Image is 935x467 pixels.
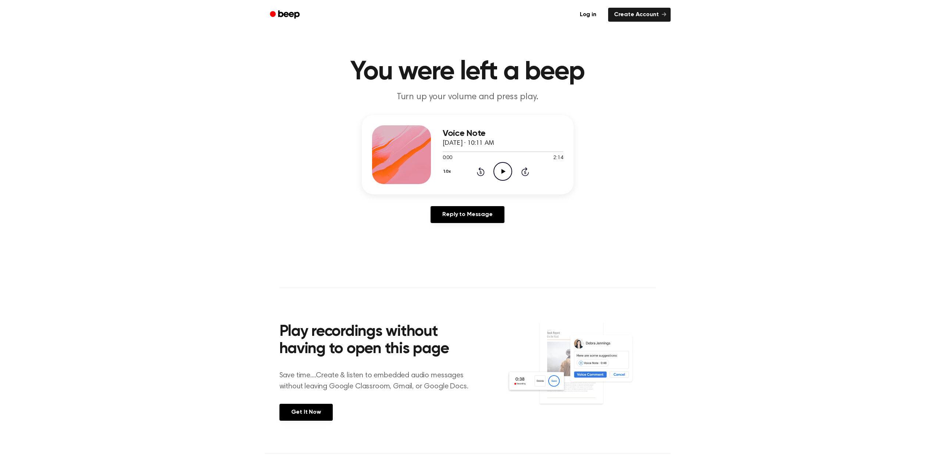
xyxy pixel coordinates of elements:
[608,8,671,22] a: Create Account
[443,154,452,162] span: 0:00
[279,370,478,392] p: Save time....Create & listen to embedded audio messages without leaving Google Classroom, Gmail, ...
[443,140,494,147] span: [DATE] · 10:11 AM
[326,91,609,103] p: Turn up your volume and press play.
[443,165,454,178] button: 1.0x
[265,8,306,22] a: Beep
[279,404,333,421] a: Get It Now
[431,206,504,223] a: Reply to Message
[279,59,656,85] h1: You were left a beep
[572,6,604,23] a: Log in
[443,129,563,139] h3: Voice Note
[507,321,656,420] img: Voice Comments on Docs and Recording Widget
[553,154,563,162] span: 2:14
[279,323,478,358] h2: Play recordings without having to open this page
